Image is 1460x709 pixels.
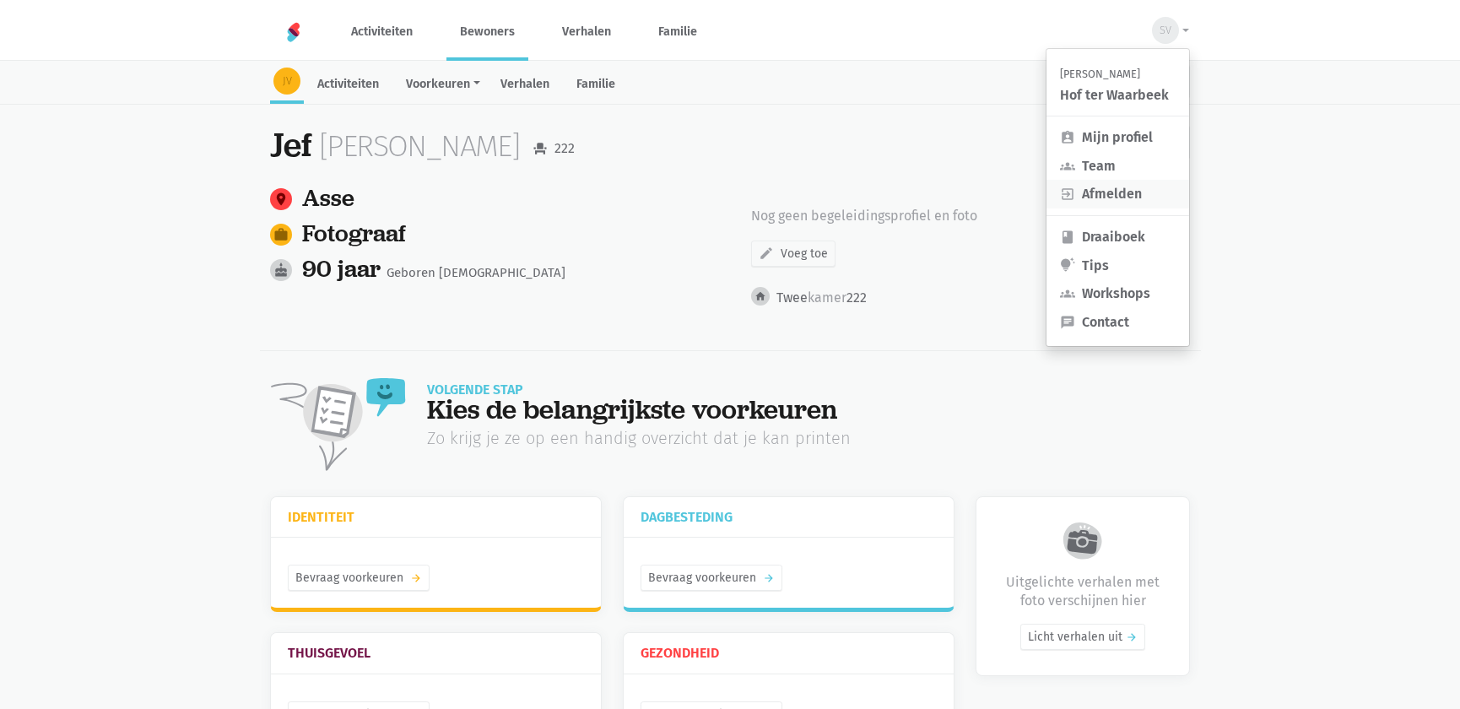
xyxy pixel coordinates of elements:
[302,253,381,284] span: 90 jaar
[288,636,594,669] a: Thuisgevoel
[288,511,354,523] h3: Identiteit
[641,647,719,659] h3: Gezondheid
[410,572,422,584] i: arrow_forward
[288,501,594,533] a: Identiteit
[302,218,406,249] a: Fotograaf
[427,426,1190,452] div: Zo krijg je ze op een handig overzicht dat je kan printen
[1046,308,1189,337] a: Contact
[1060,230,1075,245] i: book
[288,647,370,659] h3: Thuisgevoel
[427,396,1190,423] div: Kies de belangrijkste voorkeuren
[1046,223,1189,252] a: Draaiboek
[302,182,354,214] a: Asse
[270,64,304,104] a: JV
[446,3,528,60] a: Bewoners
[1046,252,1189,280] a: Tips
[1046,123,1189,152] a: Mijn profiel
[533,138,575,160] div: 222
[1046,48,1190,347] div: SV
[1046,152,1189,181] a: Team
[1060,159,1075,174] i: groups
[392,68,487,104] a: Voorkeuren
[776,287,1176,309] div: 222
[288,565,430,591] a: Bevraag voorkeurenarrow_forward
[641,501,947,533] a: Dagbesteding
[1060,187,1075,202] i: exit_to_app
[283,73,292,89] span: JV
[1046,180,1189,208] a: Afmelden
[1060,315,1075,330] i: chat
[1046,279,1189,308] a: Workshops
[641,565,782,591] a: Bevraag voorkeurenarrow_forward
[284,22,304,42] img: Home
[1060,68,1140,80] small: [PERSON_NAME]
[304,68,392,104] a: Activiteiten
[1060,130,1075,145] i: assignment_ind
[751,205,1190,227] p: Nog geen begeleidingsprofiel en foto
[751,241,835,267] a: Voeg toe
[759,246,774,261] i: edit
[641,511,733,523] h3: Dagbesteding
[645,3,711,60] a: Familie
[270,125,312,164] div: Jef
[338,3,426,60] a: Activiteiten
[1060,84,1169,106] div: Hof ter Waarbeek
[1160,22,1171,39] span: SV
[427,383,1190,396] div: Volgende stap
[754,290,766,302] i: home
[563,68,629,104] a: Familie
[387,265,565,280] span: Geboren [DEMOGRAPHIC_DATA]
[533,141,548,156] i: event_seat
[776,290,808,306] span: Twee
[549,3,625,60] a: Verhalen
[1020,624,1145,650] a: Licht verhalen uit
[1060,257,1075,273] i: tips_and_updates
[763,572,775,584] i: arrow_forward
[1060,286,1075,301] i: groups
[273,262,289,278] i: cake
[487,68,563,104] a: Verhalen
[1141,11,1190,50] button: SV
[641,636,947,669] a: Gezondheid
[808,290,846,306] span: kamer
[319,128,519,165] div: [PERSON_NAME]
